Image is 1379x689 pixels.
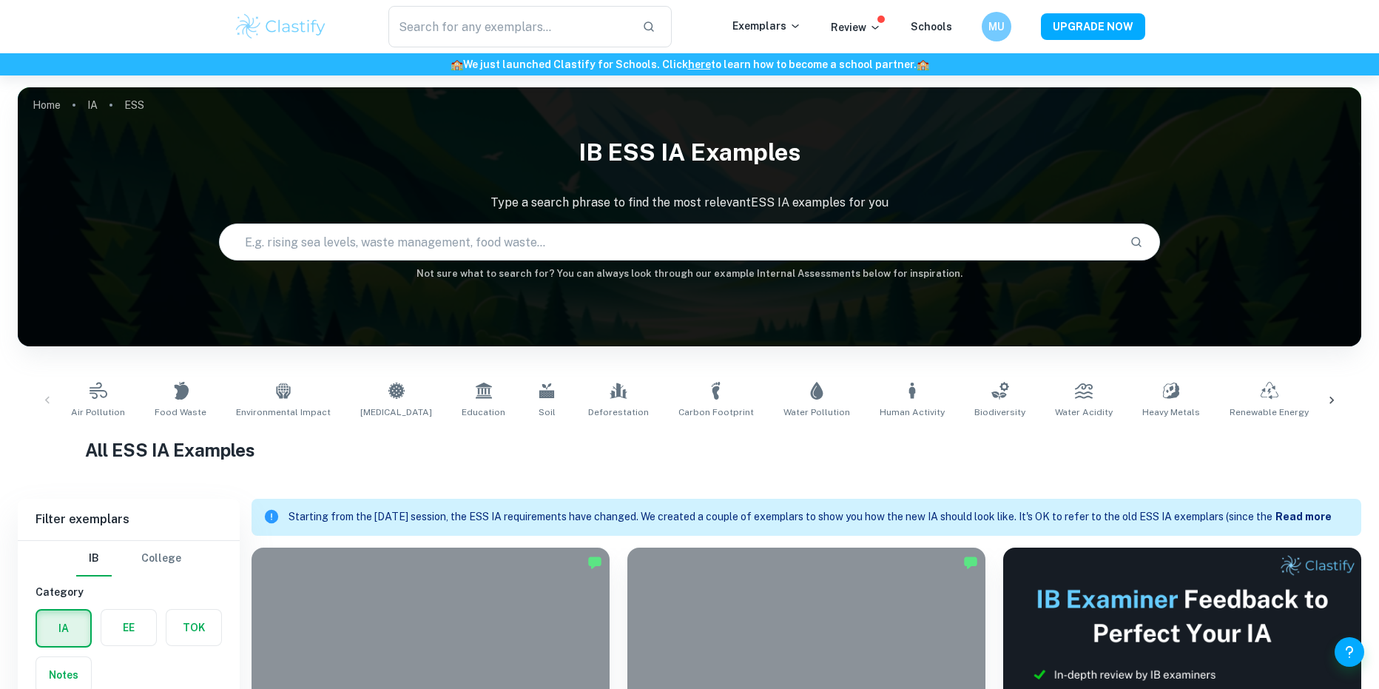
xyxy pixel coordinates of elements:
[71,406,125,419] span: Air Pollution
[732,18,801,34] p: Exemplars
[36,584,222,600] h6: Category
[462,406,505,419] span: Education
[101,610,156,645] button: EE
[76,541,112,577] button: IB
[18,266,1361,281] h6: Not sure what to search for? You can always look through our example Internal Assessments below f...
[18,129,1361,176] h1: IB ESS IA examples
[1055,406,1113,419] span: Water Acidity
[87,95,98,115] a: IA
[141,541,181,577] button: College
[974,406,1025,419] span: Biodiversity
[588,406,649,419] span: Deforestation
[1335,637,1364,667] button: Help and Feedback
[124,97,144,113] p: ESS
[783,406,850,419] span: Water Pollution
[236,406,331,419] span: Environmental Impact
[289,509,1275,525] p: Starting from the [DATE] session, the ESS IA requirements have changed. We created a couple of ex...
[155,406,206,419] span: Food Waste
[963,555,978,570] img: Marked
[911,21,952,33] a: Schools
[831,19,881,36] p: Review
[76,541,181,577] div: Filter type choice
[917,58,929,70] span: 🏫
[360,406,432,419] span: [MEDICAL_DATA]
[3,56,1376,73] h6: We just launched Clastify for Schools. Click to learn how to become a school partner.
[33,95,61,115] a: Home
[678,406,754,419] span: Carbon Footprint
[85,437,1294,463] h1: All ESS IA Examples
[18,194,1361,212] p: Type a search phrase to find the most relevant ESS IA examples for you
[539,406,556,419] span: Soil
[880,406,945,419] span: Human Activity
[388,6,630,47] input: Search for any exemplars...
[688,58,711,70] a: here
[988,19,1005,35] h6: MU
[166,610,221,645] button: TOK
[1230,406,1309,419] span: Renewable Energy
[1142,406,1200,419] span: Heavy Metals
[1041,13,1145,40] button: UPGRADE NOW
[1275,511,1332,522] b: Read more
[982,12,1011,41] button: MU
[587,555,602,570] img: Marked
[234,12,328,41] img: Clastify logo
[220,221,1117,263] input: E.g. rising sea levels, waste management, food waste...
[451,58,463,70] span: 🏫
[18,499,240,540] h6: Filter exemplars
[37,611,90,646] button: IA
[1124,229,1149,255] button: Search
